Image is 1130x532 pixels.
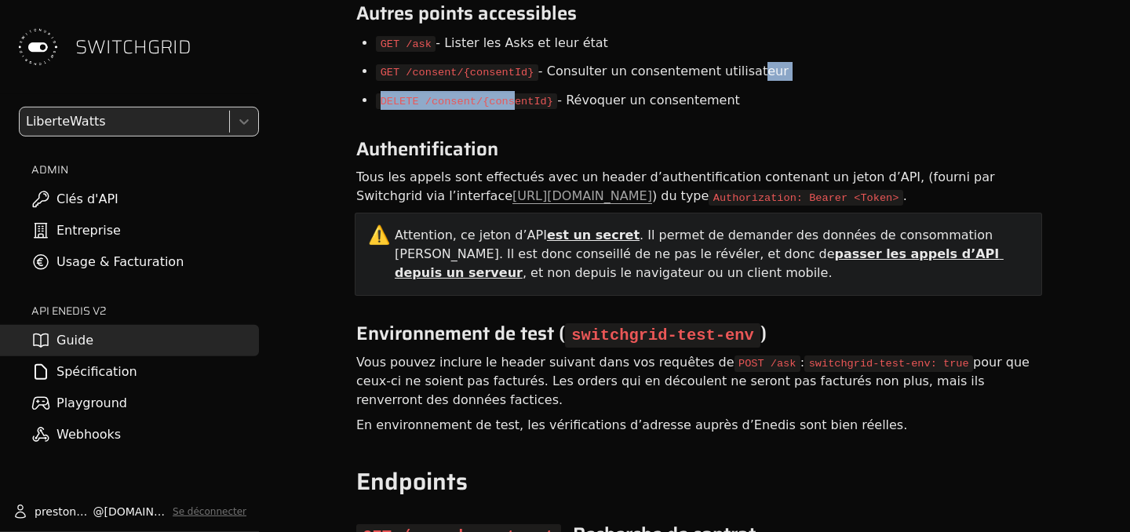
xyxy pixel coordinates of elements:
button: Se déconnecter [173,505,246,518]
li: - Consulter un consentement utilisateur [376,57,789,86]
span: prestone.ngayo [35,504,93,519]
code: GET /consent/{consentId} [376,64,538,80]
span: ⚠️ [368,224,391,246]
div: Attention, ce jeton d’API . Il permet de demander des données de consommation [PERSON_NAME]. Il e... [395,226,1029,282]
span: [DOMAIN_NAME] [104,504,166,519]
span: est un secret [547,228,640,242]
code: GET /ask [376,36,436,52]
span: Authentification [356,134,498,164]
span: Environnement de test ( ) [356,319,767,348]
span: SWITCHGRID [75,35,191,60]
a: [URL][DOMAIN_NAME] [512,188,652,204]
code: Authorization: Bearer <Token> [709,190,902,206]
span: @ [93,504,104,519]
span: Endpoints [356,463,468,500]
code: DELETE /consent/{consentId} [376,93,557,109]
code: POST /ask [734,355,800,371]
div: En environnement de test, les vérifications d’adresse auprès d’Enedis sont bien réelles. [355,414,1042,437]
h2: API ENEDIS v2 [31,303,259,319]
li: - Lister les Asks et leur état [376,29,608,57]
img: Switchgrid Logo [13,22,63,72]
div: Tous les appels sont effectués avec un header d’authentification contenant un jeton d’API, (fourn... [355,166,1042,208]
li: - Révoquer un consentement [376,86,740,115]
code: switchgrid-test-env [565,323,760,348]
span: passer les appels d’API depuis un serveur [395,246,1004,280]
div: Vous pouvez inclure le header suivant dans vos requêtes de : pour que ceux-ci ne soient pas factu... [355,351,1042,412]
code: switchgrid-test-env: true [804,355,973,371]
h2: ADMIN [31,162,259,177]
